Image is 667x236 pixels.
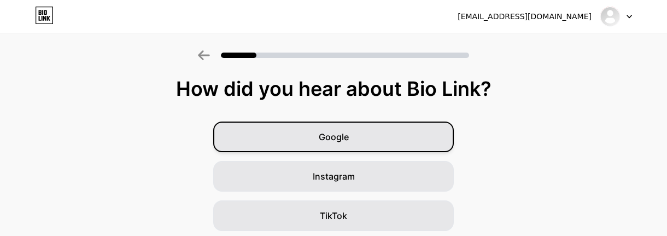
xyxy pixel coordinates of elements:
span: Google [319,130,349,143]
span: Instagram [313,170,355,183]
span: TikTok [320,209,347,222]
div: How did you hear about Bio Link? [5,78,662,100]
div: [EMAIL_ADDRESS][DOMAIN_NAME] [458,11,592,22]
img: truzila [600,6,621,27]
